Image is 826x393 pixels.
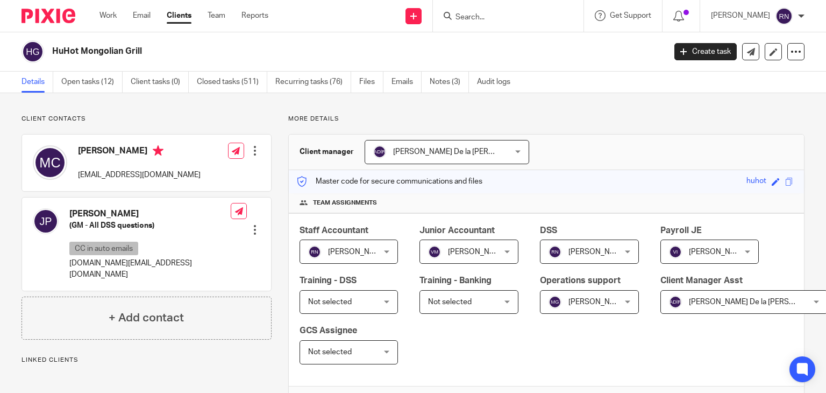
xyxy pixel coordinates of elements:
p: [EMAIL_ADDRESS][DOMAIN_NAME] [78,170,201,180]
img: svg%3E [428,245,441,258]
span: Not selected [308,348,352,356]
img: Pixie [22,9,75,23]
p: Linked clients [22,356,272,364]
input: Search [454,13,551,23]
span: Team assignments [313,199,377,207]
p: CC in auto emails [69,242,138,255]
p: [DOMAIN_NAME][EMAIL_ADDRESS][DOMAIN_NAME] [69,258,231,280]
span: [PERSON_NAME] [328,248,387,256]
h2: HuHot Mongolian Grill [52,46,537,57]
span: Junior Accountant [419,226,495,235]
img: svg%3E [669,245,682,258]
span: DSS [540,226,557,235]
a: Reports [241,10,268,21]
img: svg%3E [22,40,44,63]
a: Team [208,10,225,21]
img: svg%3E [549,245,561,258]
p: Master code for secure communications and files [297,176,482,187]
a: Work [99,10,117,21]
img: svg%3E [373,145,386,158]
span: Not selected [428,298,472,306]
a: Recurring tasks (76) [275,72,351,93]
a: Audit logs [477,72,518,93]
p: Client contacts [22,115,272,123]
h4: [PERSON_NAME] [78,145,201,159]
i: Primary [153,145,163,156]
img: svg%3E [549,296,561,308]
img: svg%3E [308,245,321,258]
h3: Client manager [300,146,354,157]
a: Open tasks (12) [61,72,123,93]
a: Create task [674,43,737,60]
div: huhot [746,176,766,188]
img: svg%3E [33,208,59,234]
span: [PERSON_NAME] De la [PERSON_NAME] [393,148,531,156]
a: Email [133,10,151,21]
span: Not selected [308,298,352,306]
a: Client tasks (0) [131,72,189,93]
p: More details [288,115,804,123]
a: Emails [391,72,422,93]
span: [PERSON_NAME] [689,248,748,256]
img: svg%3E [33,145,67,180]
p: [PERSON_NAME] [711,10,770,21]
span: Training - DSS [300,276,357,285]
span: [PERSON_NAME] [568,248,628,256]
h4: + Add contact [109,310,184,326]
span: GCS Assignee [300,326,357,335]
span: Operations support [540,276,621,285]
span: Payroll JE [660,226,702,235]
a: Clients [167,10,191,21]
span: Client Manager Asst [660,276,743,285]
a: Details [22,72,53,93]
img: svg%3E [669,296,682,308]
span: Staff Accountant [300,226,368,235]
span: Training - Banking [419,276,492,285]
a: Files [359,72,383,93]
a: Closed tasks (511) [197,72,267,93]
span: [PERSON_NAME] [568,298,628,306]
span: Get Support [610,12,651,19]
h4: [PERSON_NAME] [69,208,231,220]
img: svg%3E [775,8,793,25]
h5: (GM - All DSS questions) [69,220,231,231]
a: Notes (3) [430,72,469,93]
span: [PERSON_NAME] [448,248,507,256]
